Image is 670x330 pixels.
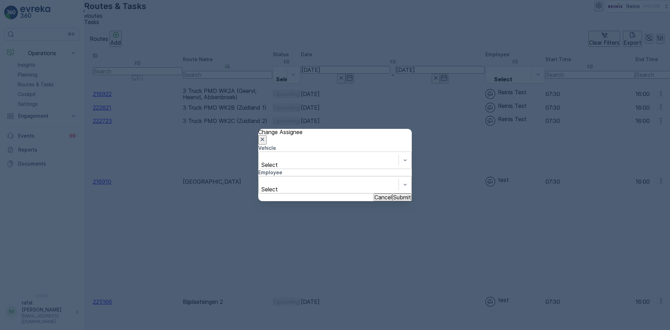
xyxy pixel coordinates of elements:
button: Cancel [374,193,393,201]
p: Cancel [374,194,392,200]
button: Submit [393,193,412,201]
label: Vehicle [258,145,276,151]
p: Select [261,162,337,168]
label: Employee [258,169,282,175]
p: Submit [393,194,411,200]
p: Select [261,186,337,192]
p: Change Assignee [258,129,412,135]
